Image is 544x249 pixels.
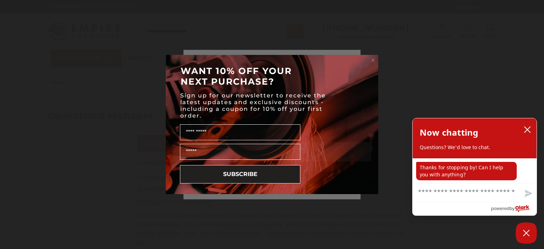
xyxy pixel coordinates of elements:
[181,66,292,87] span: WANT 10% OFF YOUR NEXT PURCHASE?
[413,158,537,183] div: chat
[180,165,300,183] button: SUBSCRIBE
[416,162,517,180] p: Thanks for stopping by! Can I help you with anything?
[522,124,533,135] button: close chatbox
[420,144,529,151] p: Questions? We'd love to chat.
[369,57,376,64] button: Close dialog
[510,204,515,213] span: by
[519,186,537,202] button: Send message
[420,125,478,140] h2: Now chatting
[180,144,300,160] input: Email
[516,222,537,244] button: Close Chatbox
[412,118,537,216] div: olark chatbox
[180,92,326,119] span: Sign up for our newsletter to receive the latest updates and exclusive discounts - including a co...
[491,202,537,215] a: Powered by Olark
[491,204,509,213] span: powered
